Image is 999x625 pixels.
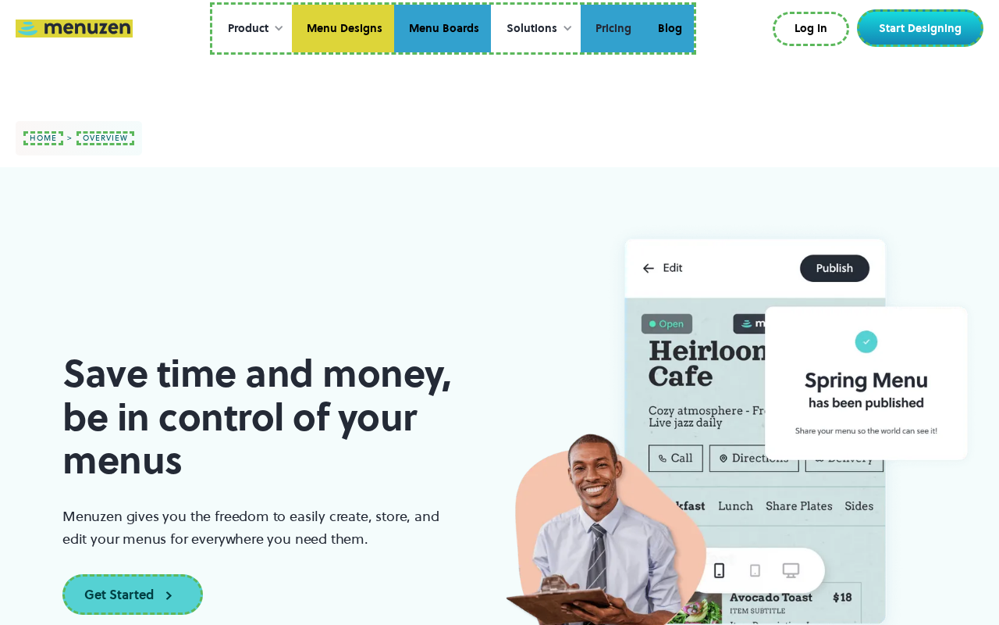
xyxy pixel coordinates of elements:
a: Menu Boards [394,5,491,53]
a: overview [76,131,134,145]
div: > [63,134,76,143]
div: Solutions [507,20,557,37]
a: Get Started [62,574,203,615]
a: home [23,131,63,145]
a: Pricing [581,5,643,53]
a: Log In [773,12,849,46]
div: Get Started [84,588,154,601]
p: Menuzen gives you the freedom to easily create, store, and edit your menus for everywhere you nee... [62,505,449,551]
a: Blog [643,5,694,53]
a: Menu Designs [292,5,394,53]
a: Start Designing [857,9,983,47]
div: Product [212,5,292,53]
div: Product [228,20,268,37]
h1: Save time and money, be in control of your menus [62,352,492,482]
div: Solutions [491,5,581,53]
